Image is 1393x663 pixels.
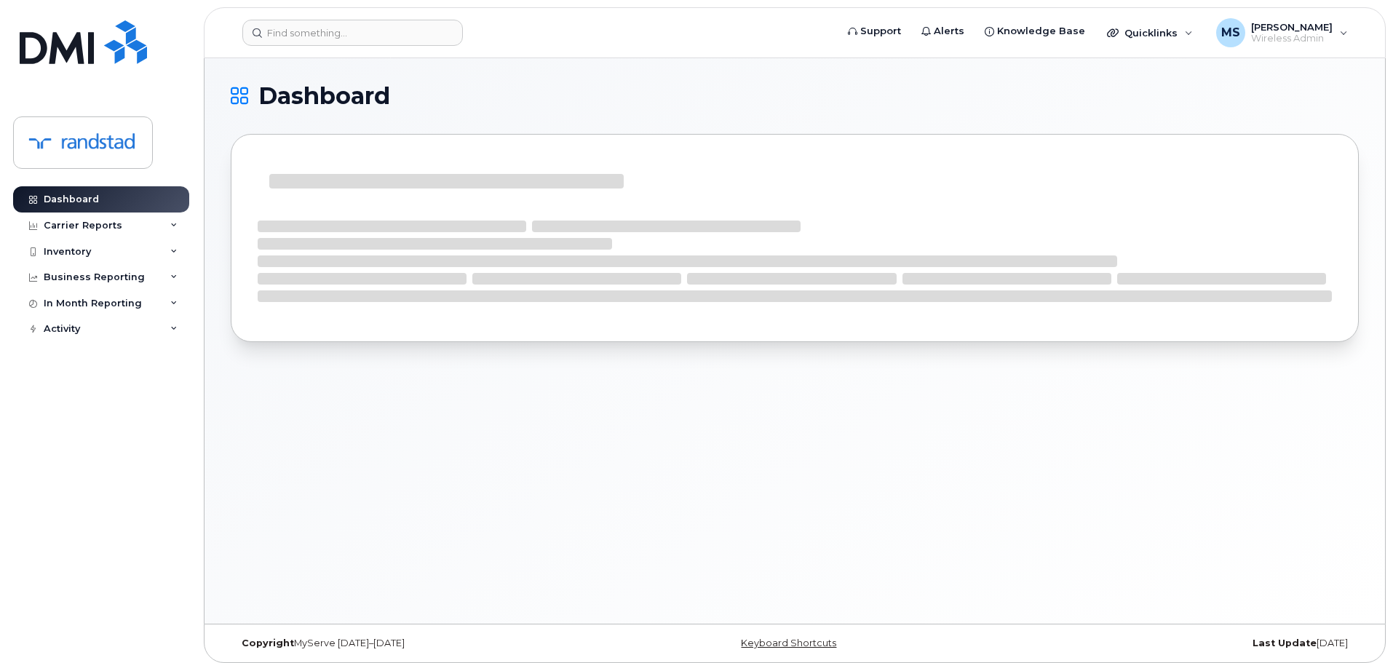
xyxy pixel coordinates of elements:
div: MyServe [DATE]–[DATE] [231,638,607,649]
span: Dashboard [258,85,390,107]
strong: Last Update [1253,638,1317,648]
strong: Copyright [242,638,294,648]
div: [DATE] [983,638,1359,649]
a: Keyboard Shortcuts [741,638,836,648]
